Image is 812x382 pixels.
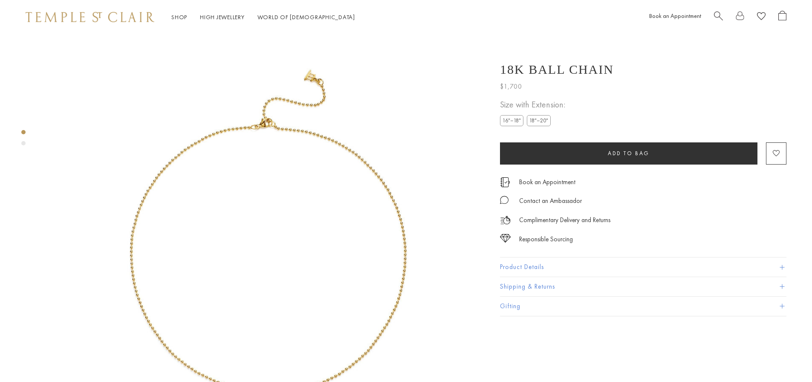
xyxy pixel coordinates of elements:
[171,13,187,21] a: ShopShop
[500,234,511,243] img: icon_sourcing.svg
[519,196,582,206] div: Contact an Ambassador
[500,215,511,226] img: icon_delivery.svg
[26,12,154,22] img: Temple St. Clair
[500,277,786,296] button: Shipping & Returns
[519,215,610,226] p: Complimentary Delivery and Returns
[500,142,757,165] button: Add to bag
[519,177,575,187] a: Book an Appointment
[500,196,509,204] img: MessageIcon-01_2.svg
[714,11,723,24] a: Search
[500,98,565,112] span: Size with Extension:
[500,297,786,316] button: Gifting
[500,62,614,77] h1: 18K Ball Chain
[608,150,650,157] span: Add to bag
[500,258,786,277] button: Product Details
[21,128,26,152] div: Product gallery navigation
[171,12,355,23] nav: Main navigation
[778,11,786,24] a: Open Shopping Bag
[519,234,573,245] div: Responsible Sourcing
[649,12,701,20] a: Book an Appointment
[257,13,355,21] a: World of [DEMOGRAPHIC_DATA]World of [DEMOGRAPHIC_DATA]
[200,13,245,21] a: High JewelleryHigh Jewellery
[500,115,523,126] label: 16"–18"
[527,115,551,126] label: 18"–20"
[500,81,522,92] span: $1,700
[757,11,766,24] a: View Wishlist
[500,177,510,187] img: icon_appointment.svg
